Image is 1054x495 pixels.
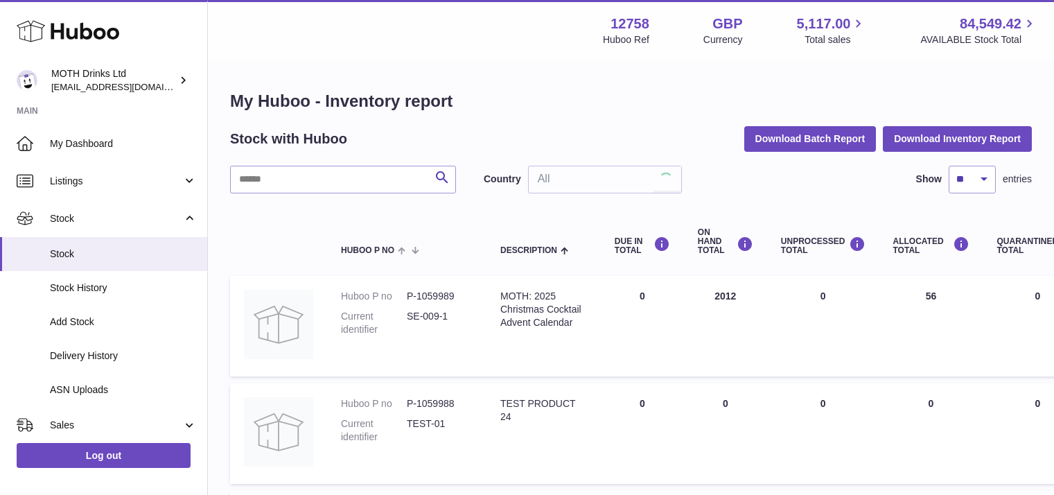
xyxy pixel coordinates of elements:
[767,383,879,484] td: 0
[50,137,197,150] span: My Dashboard
[50,175,182,188] span: Listings
[920,33,1037,46] span: AVAILABLE Stock Total
[805,33,866,46] span: Total sales
[960,15,1021,33] span: 84,549.42
[230,90,1032,112] h1: My Huboo - Inventory report
[916,173,942,186] label: Show
[703,33,743,46] div: Currency
[50,212,182,225] span: Stock
[712,15,742,33] strong: GBP
[17,443,191,468] a: Log out
[341,397,407,410] dt: Huboo P no
[893,236,969,255] div: ALLOCATED Total
[17,70,37,91] img: orders@mothdrinks.com
[50,383,197,397] span: ASN Uploads
[50,349,197,363] span: Delivery History
[407,310,473,336] dd: SE-009-1
[341,246,394,255] span: Huboo P no
[797,15,867,46] a: 5,117.00 Total sales
[603,33,649,46] div: Huboo Ref
[500,397,587,424] div: TEST PRODUCT 24
[797,15,851,33] span: 5,117.00
[684,276,767,376] td: 2012
[767,276,879,376] td: 0
[341,417,407,444] dt: Current identifier
[50,281,197,295] span: Stock History
[50,315,197,329] span: Add Stock
[879,276,983,376] td: 56
[744,126,877,151] button: Download Batch Report
[615,236,670,255] div: DUE IN TOTAL
[407,417,473,444] dd: TEST-01
[684,383,767,484] td: 0
[407,397,473,410] dd: P-1059988
[484,173,521,186] label: Country
[50,419,182,432] span: Sales
[601,383,684,484] td: 0
[601,276,684,376] td: 0
[230,130,347,148] h2: Stock with Huboo
[51,81,204,92] span: [EMAIL_ADDRESS][DOMAIN_NAME]
[611,15,649,33] strong: 12758
[51,67,176,94] div: MOTH Drinks Ltd
[781,236,866,255] div: UNPROCESSED Total
[407,290,473,303] dd: P-1059989
[244,290,313,359] img: product image
[698,228,753,256] div: ON HAND Total
[920,15,1037,46] a: 84,549.42 AVAILABLE Stock Total
[341,290,407,303] dt: Huboo P no
[1035,398,1040,409] span: 0
[1003,173,1032,186] span: entries
[500,290,587,329] div: MOTH: 2025 Christmas Cocktail Advent Calendar
[883,126,1032,151] button: Download Inventory Report
[244,397,313,467] img: product image
[1035,290,1040,302] span: 0
[879,383,983,484] td: 0
[50,247,197,261] span: Stock
[341,310,407,336] dt: Current identifier
[500,246,557,255] span: Description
